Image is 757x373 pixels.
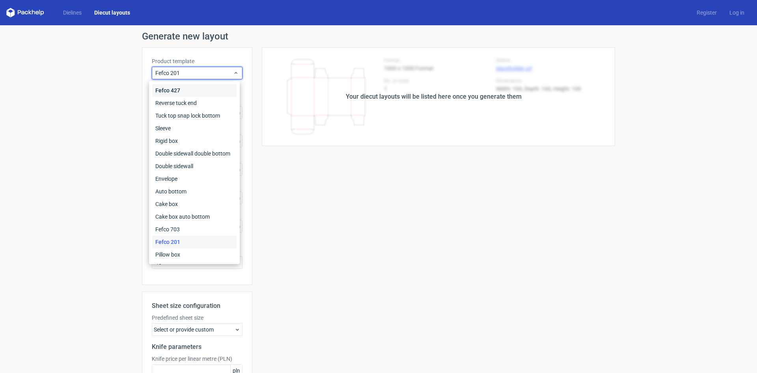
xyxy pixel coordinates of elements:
[152,109,237,122] div: Tuck top snap lock bottom
[152,236,237,248] div: Fefco 201
[57,9,88,17] a: Dielines
[152,301,242,311] h2: Sheet size configuration
[152,97,237,109] div: Reverse tuck end
[152,248,237,261] div: Pillow box
[723,9,751,17] a: Log in
[142,32,615,41] h1: Generate new layout
[152,122,237,135] div: Sleeve
[346,92,522,101] div: Your diecut layouts will be listed here once you generate them
[152,342,242,352] h2: Knife parameters
[152,160,237,172] div: Double sidewall
[152,210,237,223] div: Cake box auto bottom
[152,135,237,147] div: Rigid box
[155,69,233,77] span: Fefco 201
[152,223,237,236] div: Fefco 703
[690,9,723,17] a: Register
[152,314,242,322] label: Predefined sheet size
[152,57,242,65] label: Product template
[152,147,237,160] div: Double sidewall double bottom
[152,172,237,185] div: Envelope
[152,198,237,210] div: Cake box
[152,185,237,198] div: Auto bottom
[152,84,237,97] div: Fefco 427
[152,355,242,363] label: Knife price per linear metre (PLN)
[152,323,242,336] div: Select or provide custom
[88,9,136,17] a: Diecut layouts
